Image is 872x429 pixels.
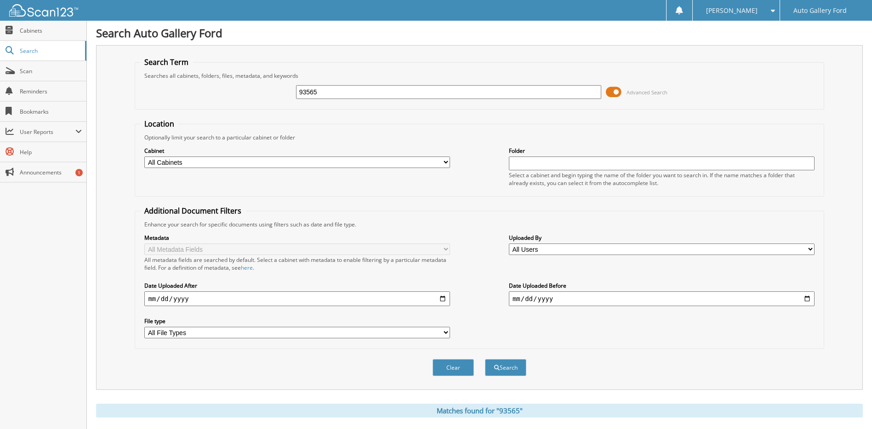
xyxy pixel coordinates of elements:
[20,108,82,116] span: Bookmarks
[140,133,819,141] div: Optionally limit your search to a particular cabinet or folder
[140,206,246,216] legend: Additional Document Filters
[140,220,819,228] div: Enhance your search for specific documents using filters such as date and file type.
[627,89,667,96] span: Advanced Search
[433,359,474,376] button: Clear
[509,291,815,306] input: end
[20,148,82,156] span: Help
[96,404,863,417] div: Matches found for "93565"
[509,147,815,155] label: Folder
[9,4,78,17] img: scan123-logo-white.svg
[140,57,193,67] legend: Search Term
[144,282,450,290] label: Date Uploaded After
[144,291,450,306] input: start
[75,169,83,176] div: 1
[20,128,75,136] span: User Reports
[509,234,815,242] label: Uploaded By
[706,8,758,13] span: [PERSON_NAME]
[140,119,179,129] legend: Location
[793,8,847,13] span: Auto Gallery Ford
[241,264,253,272] a: here
[144,147,450,155] label: Cabinet
[96,25,863,41] h1: Search Auto Gallery Ford
[144,317,450,325] label: File type
[20,87,82,95] span: Reminders
[144,256,450,272] div: All metadata fields are searched by default. Select a cabinet with metadata to enable filtering b...
[20,67,82,75] span: Scan
[20,168,82,176] span: Announcements
[20,47,80,55] span: Search
[144,234,450,242] label: Metadata
[485,359,526,376] button: Search
[20,27,82,35] span: Cabinets
[140,72,819,80] div: Searches all cabinets, folders, files, metadata, and keywords
[509,282,815,290] label: Date Uploaded Before
[509,171,815,187] div: Select a cabinet and begin typing the name of the folder you want to search in. If the name match...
